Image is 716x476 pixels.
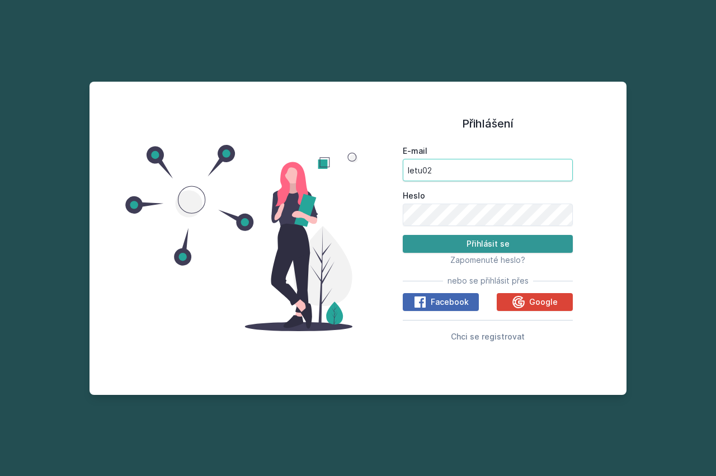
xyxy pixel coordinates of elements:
span: Facebook [431,296,469,308]
input: Tvoje e-mailová adresa [403,159,573,181]
span: Google [529,296,558,308]
span: Zapomenuté heslo? [450,255,525,265]
h1: Přihlášení [403,115,573,132]
button: Chci se registrovat [451,329,525,343]
label: Heslo [403,190,573,201]
button: Google [497,293,573,311]
label: E-mail [403,145,573,157]
button: Přihlásit se [403,235,573,253]
span: Chci se registrovat [451,332,525,341]
button: Facebook [403,293,479,311]
span: nebo se přihlásit přes [447,275,529,286]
